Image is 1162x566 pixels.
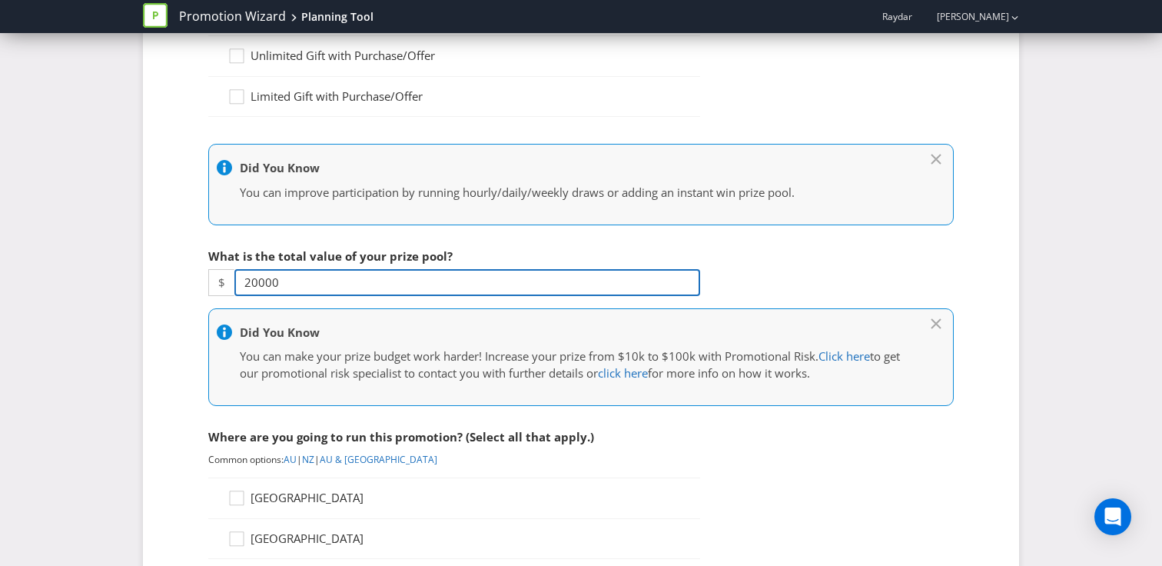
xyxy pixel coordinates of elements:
div: Open Intercom Messenger [1094,498,1131,535]
span: [GEOGRAPHIC_DATA] [251,531,364,546]
span: $ [208,269,234,296]
a: Promotion Wizard [179,8,286,25]
span: | [297,453,302,466]
span: Unlimited Gift with Purchase/Offer [251,48,435,63]
span: to get our promotional risk specialist to contact you with further details or [240,348,900,380]
div: Where are you going to run this promotion? (Select all that apply.) [208,421,700,453]
span: [GEOGRAPHIC_DATA] [251,490,364,505]
a: [PERSON_NAME] [921,10,1009,23]
div: Planning Tool [301,9,373,25]
a: AU & [GEOGRAPHIC_DATA] [320,453,437,466]
span: Limited Gift with Purchase/Offer [251,88,423,104]
p: You can improve participation by running hourly/daily/weekly draws or adding an instant win prize... [240,185,907,201]
span: What is the total value of your prize pool? [208,248,453,264]
span: You can make your prize budget work harder! Increase your prize from $10k to $100k with Promotion... [240,348,818,364]
span: Raydar [882,10,912,23]
a: NZ [302,453,314,466]
a: Click here [818,348,870,364]
span: Common options: [208,453,284,466]
span: for more info on how it works. [648,365,810,381]
a: click here [598,365,648,381]
span: | [314,453,320,466]
a: AU [284,453,297,466]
